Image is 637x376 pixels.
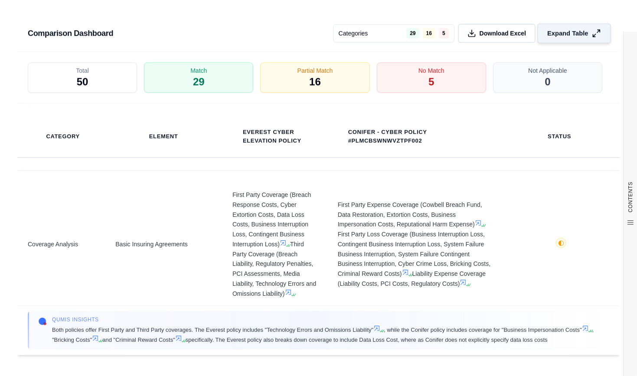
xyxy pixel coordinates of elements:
[139,127,189,146] th: Element
[556,238,566,251] button: ◐
[547,29,588,38] span: Expand Table
[193,75,205,89] span: 29
[52,316,599,323] span: Qumis INSIGHTS
[480,29,526,38] span: Download Excel
[76,66,89,75] span: Total
[406,28,419,39] span: 29
[627,182,634,213] span: CONTENTS
[537,23,611,43] button: Expand Table
[52,325,599,344] span: Both policies offer First Party and Third Party coverages. The Everest policy includes "Technolog...
[428,75,434,89] span: 5
[418,66,444,75] span: No Match
[309,75,321,89] span: 16
[423,28,435,39] span: 16
[297,66,333,75] span: Partial Match
[232,123,317,150] th: Everest Cyber Elevation Policy
[36,127,90,146] th: Category
[545,75,550,89] span: 0
[232,190,317,298] span: First Party Coverage (Breach Response Costs, Cyber Extortion Costs, Data Loss Costs, Business Int...
[339,29,368,38] span: Categories
[333,24,454,43] button: Categories29165
[338,200,493,289] span: First Party Expense Coverage (Cowbell Breach Fund, Data Restoration, Extortion Costs, Business Im...
[190,66,207,75] span: Match
[458,24,536,43] button: Download Excel
[439,28,449,39] span: 5
[28,26,113,41] h3: Comparison Dashboard
[77,75,88,89] span: 50
[338,123,493,150] th: Conifer - Cyber Policy #PLMCBSWNWVZTPF002
[528,66,567,75] span: Not Applicable
[38,317,47,326] img: Qumis
[558,239,564,246] span: ◐
[115,239,212,249] span: Basic Insuring Agreements
[537,127,581,146] th: Status
[28,239,95,249] span: Coverage Analysis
